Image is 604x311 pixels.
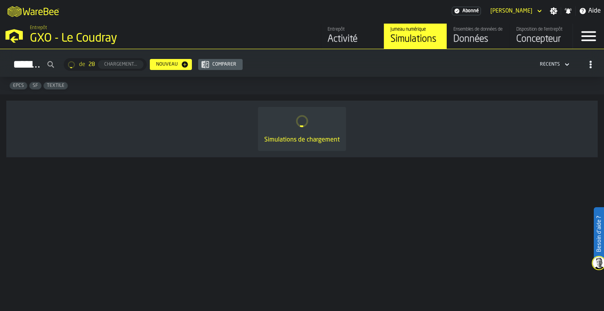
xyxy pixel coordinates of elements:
[540,62,560,67] div: DropdownMenuValue-4
[98,60,144,69] button: button-Chargement...
[561,7,575,15] label: button-toggle-Notifications
[487,6,543,16] div: DropdownMenuValue-Léa Ducceschi
[384,24,447,49] a: link-to-/wh/i/efd9e906-5eb9-41af-aac9-d3e075764b8d/simulations
[328,33,377,46] div: Activité
[30,25,47,31] span: Entrepôt
[462,8,479,14] span: Abonné
[390,33,440,46] div: Simulations
[150,59,192,70] button: button-Nouveau
[490,8,532,14] div: DropdownMenuValue-Léa Ducceschi
[198,59,243,70] button: button-Comparer
[321,24,384,49] a: link-to-/wh/i/efd9e906-5eb9-41af-aac9-d3e075764b8d/feed/
[101,62,140,67] div: Chargement...
[516,33,566,46] div: Concepteur
[453,27,503,32] div: Ensembles de données de l'entrepôt
[576,6,604,16] label: button-toggle-Aide
[547,7,561,15] label: button-toggle-Paramètres
[510,24,573,49] a: link-to-/wh/i/efd9e906-5eb9-41af-aac9-d3e075764b8d/designer
[452,7,481,15] div: Abonnement au menu
[328,27,377,32] div: Entrepôt
[10,83,27,88] span: EPCS
[573,24,604,49] label: button-toggle-Menu
[88,61,95,68] span: 28
[6,101,598,157] div: ItemListCard-
[595,208,603,260] label: Besoin d'aide ?
[264,135,340,145] div: Simulations de chargement
[516,27,566,32] div: Disposition de l'entrepôt
[44,83,68,88] span: TEXTILE
[588,6,601,16] span: Aide
[79,61,85,68] span: de
[209,62,239,67] div: Comparer
[453,33,503,46] div: Données
[390,27,440,32] div: Jumeau numérique
[30,31,242,46] div: GXO - Le Coudray
[61,58,150,71] div: ButtonLoadMore-Chargement...-Prévenir-Première-Dernière
[452,7,481,15] a: link-to-/wh/i/efd9e906-5eb9-41af-aac9-d3e075764b8d/settings/billing
[29,83,41,88] span: SF
[153,62,181,67] div: Nouveau
[537,60,571,69] div: DropdownMenuValue-4
[447,24,510,49] a: link-to-/wh/i/efd9e906-5eb9-41af-aac9-d3e075764b8d/data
